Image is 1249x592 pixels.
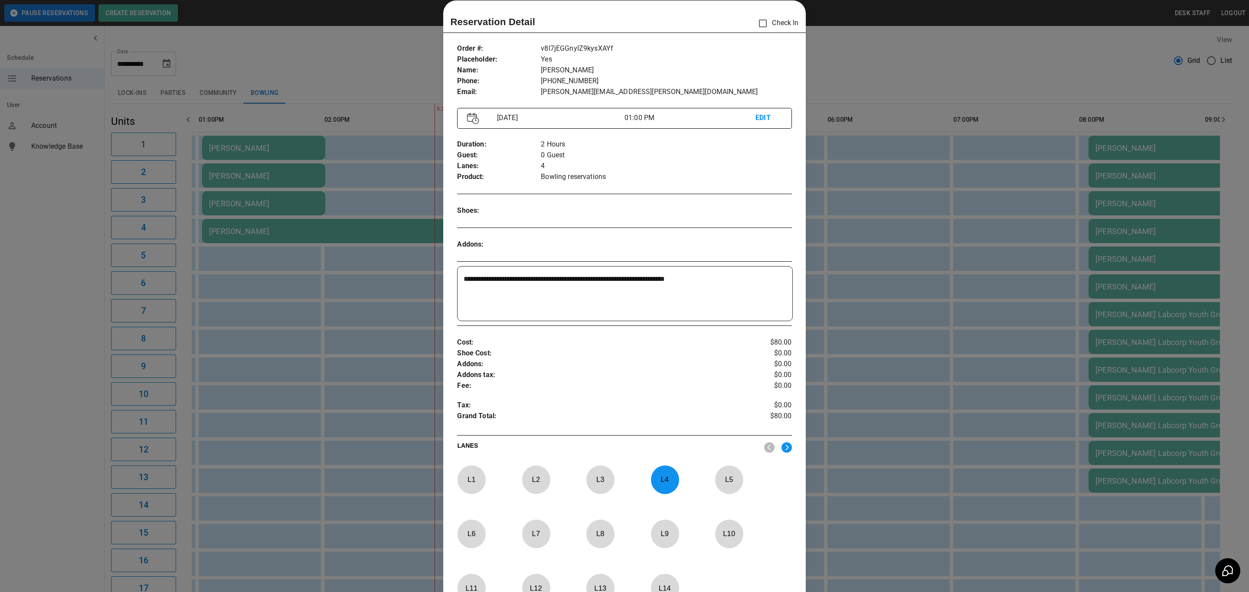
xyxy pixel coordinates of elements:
[586,524,615,544] p: L 8
[541,172,791,182] p: Bowling reservations
[457,43,541,54] p: Order # :
[457,172,541,182] p: Product :
[755,113,781,124] p: EDIT
[494,113,624,123] p: [DATE]
[457,359,736,370] p: Addons :
[541,87,791,98] p: [PERSON_NAME][EMAIL_ADDRESS][PERSON_NAME][DOMAIN_NAME]
[736,337,792,348] p: $80.00
[467,113,479,124] img: Vector
[522,524,550,544] p: L 7
[736,400,792,411] p: $0.00
[457,337,736,348] p: Cost :
[457,400,736,411] p: Tax :
[541,65,791,76] p: [PERSON_NAME]
[522,469,550,490] p: L 2
[586,469,615,490] p: L 3
[457,205,541,216] p: Shoes :
[457,139,541,150] p: Duration :
[457,524,486,544] p: L 6
[624,113,755,123] p: 01:00 PM
[457,161,541,172] p: Lanes :
[457,150,541,161] p: Guest :
[736,381,792,391] p: $0.00
[457,76,541,87] p: Phone :
[457,381,736,391] p: Fee :
[450,15,535,29] p: Reservation Detail
[457,469,486,490] p: L 1
[541,161,791,172] p: 4
[457,87,541,98] p: Email :
[715,469,743,490] p: L 5
[457,370,736,381] p: Addons tax :
[651,469,679,490] p: L 4
[457,348,736,359] p: Shoe Cost :
[457,441,757,453] p: LANES
[754,14,798,33] p: Check In
[541,43,791,54] p: v8l7jEGGnyIZ9kysXAYf
[781,442,792,453] img: right.svg
[457,65,541,76] p: Name :
[736,411,792,424] p: $80.00
[736,370,792,381] p: $0.00
[736,359,792,370] p: $0.00
[541,150,791,161] p: 0 Guest
[541,54,791,65] p: Yes
[736,348,792,359] p: $0.00
[541,139,791,150] p: 2 Hours
[651,524,679,544] p: L 9
[715,524,743,544] p: L 10
[457,411,736,424] p: Grand Total :
[541,76,791,87] p: [PHONE_NUMBER]
[457,54,541,65] p: Placeholder :
[764,442,775,453] img: nav_left.svg
[457,239,541,250] p: Addons :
